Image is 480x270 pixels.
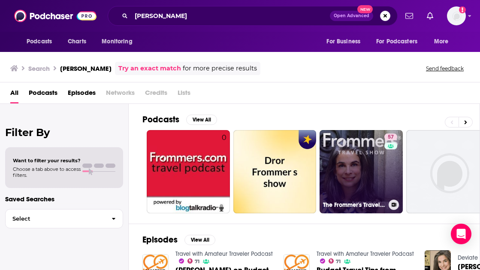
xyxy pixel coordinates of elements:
span: 57 [388,133,394,142]
div: Search podcasts, credits, & more... [108,6,398,26]
span: More [434,36,449,48]
span: For Business [326,36,360,48]
img: User Profile [447,6,466,25]
a: Try an exact match [118,64,181,73]
p: Saved Searches [5,195,123,203]
h3: [PERSON_NAME] [60,64,112,73]
button: Show profile menu [447,6,466,25]
h3: The Frommer's Travel Show [323,201,385,209]
a: Podcasts [29,86,57,103]
button: Select [5,209,123,228]
span: Credits [145,86,167,103]
span: Networks [106,86,135,103]
button: open menu [21,33,63,50]
svg: Add a profile image [459,6,466,13]
a: 71 [329,258,341,264]
button: Open AdvancedNew [330,11,373,21]
span: 71 [336,260,341,264]
a: Deviate [458,254,478,261]
a: Travel with Amateur Traveler Podcast [175,250,273,258]
span: 71 [195,260,199,264]
span: Choose a tab above to access filters. [13,166,81,178]
span: Select [6,216,105,221]
a: 57 [384,133,397,140]
h2: Episodes [142,234,178,245]
span: Open Advanced [334,14,369,18]
img: Podchaser - Follow, Share and Rate Podcasts [14,8,97,24]
a: Show notifications dropdown [402,9,417,23]
a: Travel with Amateur Traveler Podcast [317,250,414,258]
a: 0 [147,130,230,213]
a: EpisodesView All [142,234,215,245]
h2: Filter By [5,126,123,139]
button: View All [184,235,215,245]
button: open menu [428,33,459,50]
button: open menu [96,33,143,50]
a: 71 [187,258,200,264]
span: For Podcasters [376,36,417,48]
div: Open Intercom Messenger [451,224,471,244]
a: All [10,86,18,103]
button: open menu [371,33,430,50]
span: Monitoring [102,36,132,48]
button: Send feedback [423,65,466,72]
span: for more precise results [183,64,257,73]
span: Charts [68,36,86,48]
a: Show notifications dropdown [423,9,437,23]
span: Podcasts [27,36,52,48]
a: Charts [62,33,91,50]
a: PodcastsView All [142,114,217,125]
input: Search podcasts, credits, & more... [131,9,330,23]
a: Episodes [68,86,96,103]
span: New [357,5,373,13]
span: Logged in as jackiemayer [447,6,466,25]
a: 57The Frommer's Travel Show [320,130,403,213]
div: 0 [222,133,226,210]
span: Want to filter your results? [13,158,81,164]
h2: Podcasts [142,114,179,125]
h3: Search [28,64,50,73]
button: View All [186,115,217,125]
span: Lists [178,86,190,103]
button: open menu [320,33,371,50]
